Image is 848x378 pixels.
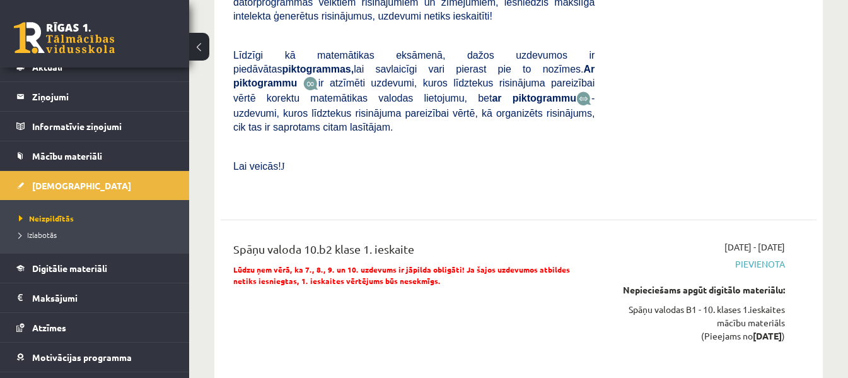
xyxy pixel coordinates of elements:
a: [DEMOGRAPHIC_DATA] [16,171,173,200]
a: Rīgas 1. Tālmācības vidusskola [14,22,115,54]
span: Digitālie materiāli [32,263,107,274]
a: Informatīvie ziņojumi [16,112,173,141]
span: Lūdzu ņem vērā, ka 7., 8., 9. un 10. uzdevums ir jāpilda obligāti! Ja šajos uzdevumos atbildes ne... [233,264,570,286]
span: Mācību materiāli [32,150,102,162]
span: J [281,161,285,172]
span: Atzīmes [32,322,66,333]
b: ar piktogrammu [492,93,576,103]
span: [DATE] - [DATE] [724,240,785,254]
a: Digitālie materiāli [16,254,173,283]
span: Motivācijas programma [32,351,132,363]
legend: Maksājumi [32,283,173,312]
a: Ziņojumi [16,82,173,111]
strong: [DATE] [753,330,782,341]
span: Neizpildītās [19,213,74,223]
div: Nepieciešams apgūt digitālo materiālu: [613,283,785,297]
div: Spāņu valoda 10.b2 klase 1. ieskaite [233,240,595,264]
legend: Informatīvie ziņojumi [32,112,173,141]
span: Pievienota [613,257,785,271]
span: [DEMOGRAPHIC_DATA] [32,180,131,191]
a: Maksājumi [16,283,173,312]
a: Mācību materiāli [16,141,173,170]
span: Līdzīgi kā matemātikas eksāmenā, dažos uzdevumos ir piedāvātas lai savlaicīgi vari pierast pie to... [233,50,595,88]
span: Lai veicās! [233,161,281,172]
span: Izlabotās [19,230,57,240]
a: Atzīmes [16,313,173,342]
img: wKvN42sLe3LLwAAAABJRU5ErkJggg== [576,92,591,106]
a: Izlabotās [19,229,177,240]
legend: Ziņojumi [32,82,173,111]
span: - uzdevumi, kuros līdztekus risinājuma pareizībai vērtē, kā organizēts risinājums, cik tas ir sap... [233,93,595,133]
a: Neizpildītās [19,213,177,224]
span: ir atzīmēti uzdevumi, kuros līdztekus risinājuma pareizībai vērtē korektu matemātikas valodas lie... [233,78,595,103]
div: Spāņu valodas B1 - 10. klases 1.ieskaites mācību materiāls (Pieejams no ) [613,303,785,343]
b: Ar piktogrammu [233,64,595,88]
a: Motivācijas programma [16,343,173,372]
b: piktogrammas, [282,64,354,74]
img: JfuEzvunn4EvwAAAAASUVORK5CYII= [303,76,318,91]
